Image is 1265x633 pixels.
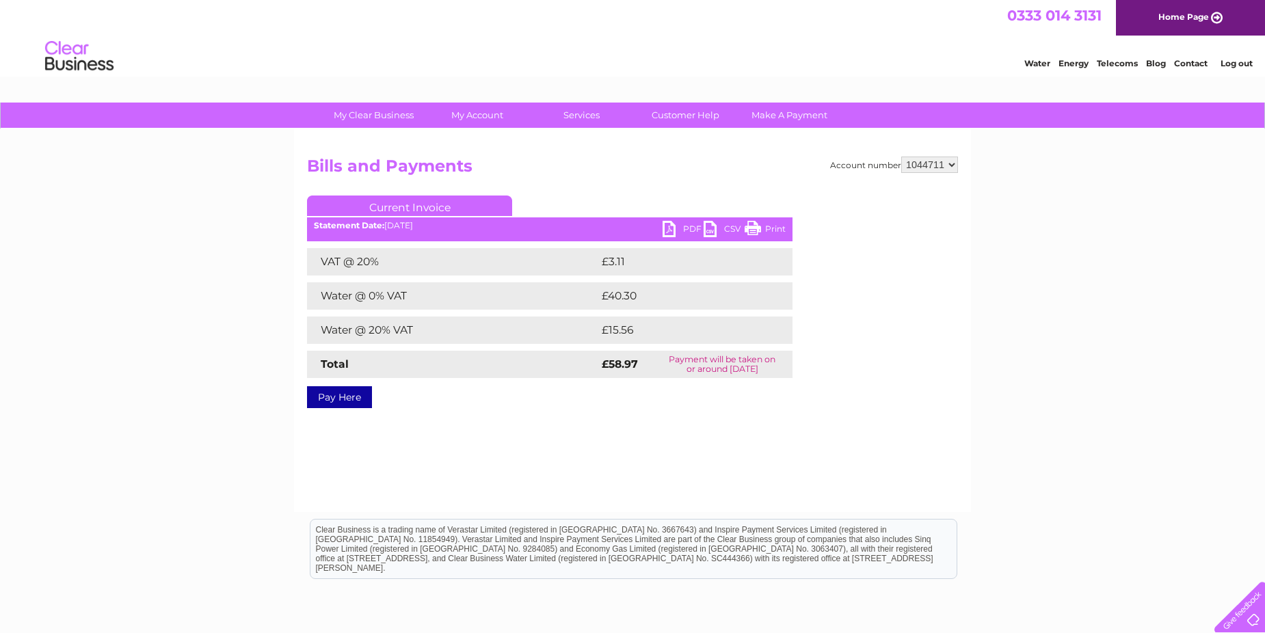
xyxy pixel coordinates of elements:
[1174,58,1208,68] a: Contact
[1097,58,1138,68] a: Telecoms
[704,221,745,241] a: CSV
[598,282,765,310] td: £40.30
[1146,58,1166,68] a: Blog
[307,282,598,310] td: Water @ 0% VAT
[1058,58,1089,68] a: Energy
[307,157,958,183] h2: Bills and Payments
[830,157,958,173] div: Account number
[1221,58,1253,68] a: Log out
[307,221,793,230] div: [DATE]
[1024,58,1050,68] a: Water
[307,386,372,408] a: Pay Here
[307,196,512,216] a: Current Invoice
[652,351,793,378] td: Payment will be taken on or around [DATE]
[598,316,764,344] td: £15.56
[421,103,534,128] a: My Account
[307,316,598,344] td: Water @ 20% VAT
[525,103,638,128] a: Services
[307,248,598,275] td: VAT @ 20%
[629,103,742,128] a: Customer Help
[598,248,756,275] td: £3.11
[663,221,704,241] a: PDF
[310,8,957,66] div: Clear Business is a trading name of Verastar Limited (registered in [GEOGRAPHIC_DATA] No. 3667643...
[317,103,430,128] a: My Clear Business
[602,358,638,371] strong: £58.97
[745,221,786,241] a: Print
[733,103,846,128] a: Make A Payment
[314,220,384,230] b: Statement Date:
[44,36,114,77] img: logo.png
[321,358,349,371] strong: Total
[1007,7,1102,24] a: 0333 014 3131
